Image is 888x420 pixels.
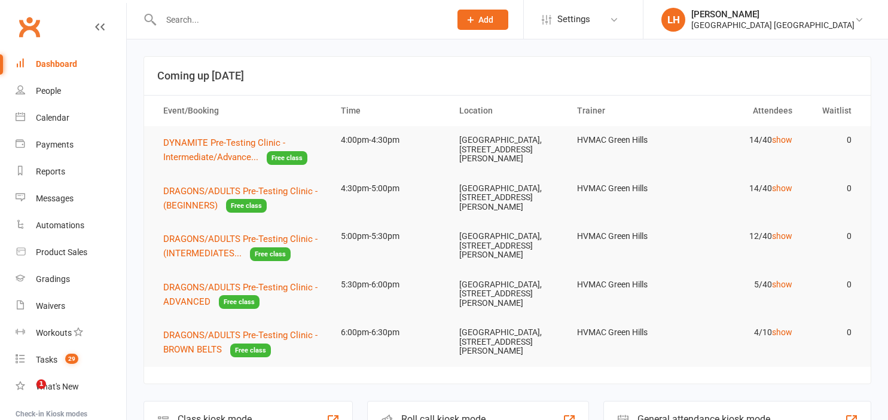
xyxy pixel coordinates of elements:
span: DRAGONS/ADULTS Pre-Testing Clinic - (INTERMEDIATES... [163,234,318,259]
td: 0 [803,318,862,347]
th: Trainer [566,96,685,126]
a: show [772,231,792,241]
td: [GEOGRAPHIC_DATA], [STREET_ADDRESS][PERSON_NAME] [448,126,567,173]
div: LH [661,8,685,32]
span: Free class [226,199,267,213]
input: Search... [157,11,442,28]
td: HVMAC Green Hills [566,222,685,250]
div: Workouts [36,328,72,338]
a: show [772,327,792,337]
div: [GEOGRAPHIC_DATA] [GEOGRAPHIC_DATA] [691,20,855,30]
span: Settings [557,6,590,33]
h3: Coming up [DATE] [157,70,858,82]
div: Calendar [36,113,69,122]
div: Gradings [36,274,70,284]
div: Waivers [36,301,65,311]
td: HVMAC Green Hills [566,126,685,154]
td: [GEOGRAPHIC_DATA], [STREET_ADDRESS][PERSON_NAME] [448,222,567,269]
span: 29 [65,354,78,364]
a: Dashboard [16,51,126,78]
td: 6:00pm-6:30pm [330,318,448,347]
td: 0 [803,222,862,250]
a: Calendar [16,105,126,131]
div: Reports [36,167,65,176]
a: Gradings [16,266,126,293]
th: Attendees [685,96,803,126]
button: DYNAMITE Pre-Testing Clinic - Intermediate/Advance...Free class [163,136,319,165]
td: 14/40 [685,126,803,154]
div: Product Sales [36,247,87,257]
button: DRAGONS/ADULTS Pre-Testing Clinic - (BEGINNERS)Free class [163,184,319,213]
td: 14/40 [685,174,803,203]
a: What's New [16,373,126,400]
td: 5:30pm-6:00pm [330,271,448,299]
td: HVMAC Green Hills [566,318,685,347]
td: [GEOGRAPHIC_DATA], [STREET_ADDRESS][PERSON_NAME] [448,318,567,365]
td: 5/40 [685,271,803,299]
div: [PERSON_NAME] [691,9,855,20]
a: Waivers [16,293,126,320]
button: Add [457,10,508,30]
a: Payments [16,131,126,158]
a: Messages [16,185,126,212]
td: 0 [803,271,862,299]
span: DRAGONS/ADULTS Pre-Testing Clinic - BROWN BELTS [163,330,318,355]
td: 4:30pm-5:00pm [330,174,448,203]
td: 0 [803,126,862,154]
th: Location [448,96,567,126]
span: DRAGONS/ADULTS Pre-Testing Clinic - ADVANCED [163,282,318,307]
a: show [772,135,792,145]
span: Free class [219,295,260,309]
td: 0 [803,174,862,203]
iframe: Intercom live chat [12,379,41,408]
span: Add [478,15,493,24]
a: Reports [16,158,126,185]
span: Free class [267,151,307,165]
div: Automations [36,220,84,230]
a: Tasks 29 [16,347,126,373]
a: Automations [16,212,126,239]
div: People [36,86,61,96]
td: HVMAC Green Hills [566,271,685,299]
td: [GEOGRAPHIC_DATA], [STREET_ADDRESS][PERSON_NAME] [448,174,567,221]
span: DYNAMITE Pre-Testing Clinic - Intermediate/Advance... [163,137,285,163]
button: DRAGONS/ADULTS Pre-Testing Clinic - BROWN BELTSFree class [163,328,319,357]
button: DRAGONS/ADULTS Pre-Testing Clinic - (INTERMEDIATES...Free class [163,232,319,261]
div: What's New [36,382,79,391]
a: show [772,280,792,289]
span: Free class [230,344,271,357]
th: Time [330,96,448,126]
div: Messages [36,194,74,203]
td: 5:00pm-5:30pm [330,222,448,250]
a: People [16,78,126,105]
span: 1 [36,379,46,389]
div: Payments [36,140,74,149]
span: DRAGONS/ADULTS Pre-Testing Clinic - (BEGINNERS) [163,186,318,211]
td: [GEOGRAPHIC_DATA], [STREET_ADDRESS][PERSON_NAME] [448,271,567,317]
td: 12/40 [685,222,803,250]
a: Clubworx [14,12,44,42]
a: Workouts [16,320,126,347]
th: Event/Booking [152,96,330,126]
span: Free class [250,247,291,261]
td: HVMAC Green Hills [566,174,685,203]
div: Dashboard [36,59,77,69]
div: Tasks [36,355,57,364]
th: Waitlist [803,96,862,126]
td: 4/10 [685,318,803,347]
a: show [772,183,792,193]
td: 4:00pm-4:30pm [330,126,448,154]
button: DRAGONS/ADULTS Pre-Testing Clinic - ADVANCEDFree class [163,280,319,309]
a: Product Sales [16,239,126,266]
